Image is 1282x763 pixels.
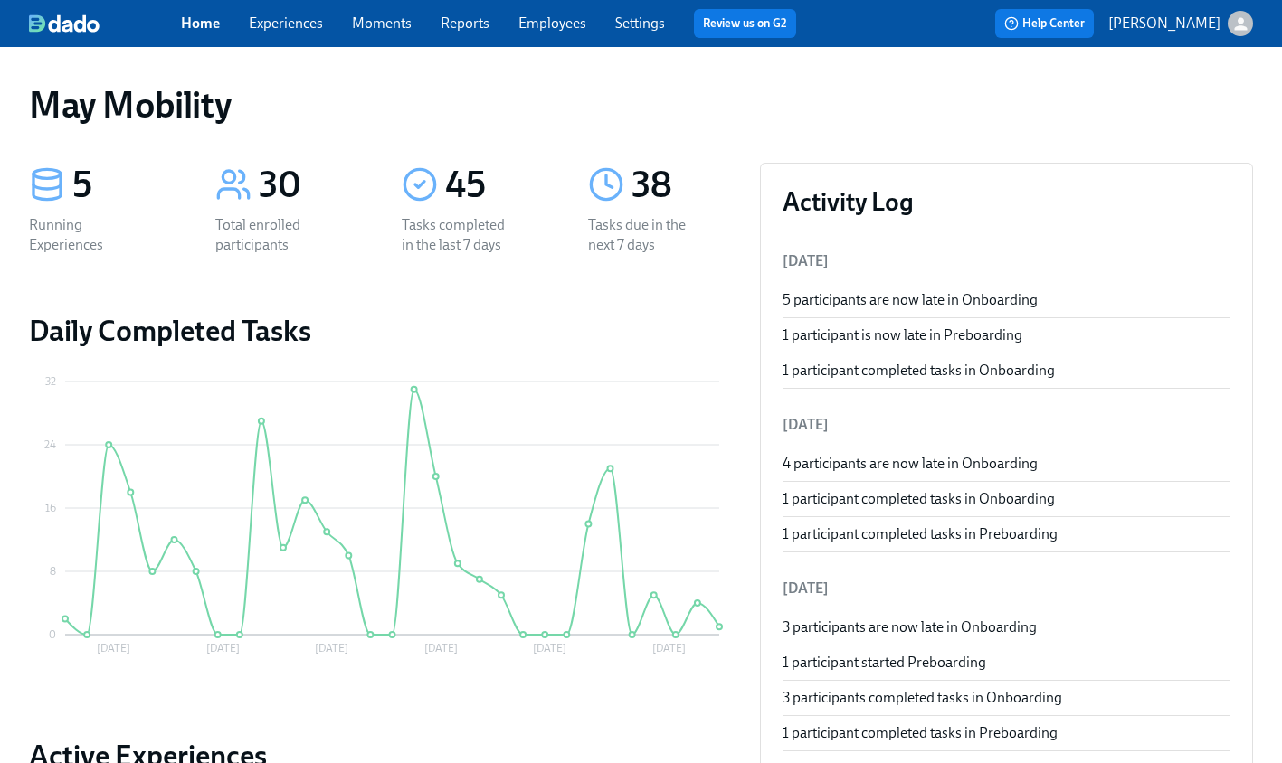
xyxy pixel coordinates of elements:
button: Review us on G2 [694,9,796,38]
img: dado [29,14,100,33]
tspan: [DATE] [652,642,686,655]
h2: Daily Completed Tasks [29,313,731,349]
span: Help Center [1004,14,1085,33]
tspan: [DATE] [424,642,458,655]
li: [DATE] [783,240,1230,283]
tspan: [DATE] [97,642,130,655]
a: Reports [441,14,489,32]
div: Total enrolled participants [215,215,331,255]
div: 1 participant is now late in Preboarding [783,325,1230,345]
a: Home [181,14,220,32]
li: [DATE] [783,403,1230,447]
div: 1 participant started Preboarding [783,653,1230,673]
a: Review us on G2 [703,14,787,33]
a: dado [29,14,181,33]
button: [PERSON_NAME] [1108,11,1253,36]
div: 38 [632,163,731,208]
tspan: 0 [49,628,56,641]
div: 4 participants are now late in Onboarding [783,454,1230,474]
div: Running Experiences [29,215,145,255]
tspan: 16 [45,502,56,514]
a: Experiences [249,14,323,32]
div: Tasks completed in the last 7 days [402,215,518,255]
div: 3 participants completed tasks in Onboarding [783,688,1230,708]
h3: Activity Log [783,185,1230,218]
div: 1 participant completed tasks in Onboarding [783,489,1230,509]
button: Help Center [995,9,1094,38]
div: 1 participant completed tasks in Preboarding [783,723,1230,743]
div: 5 [72,163,172,208]
tspan: [DATE] [206,642,240,655]
div: 1 participant completed tasks in Preboarding [783,524,1230,544]
li: [DATE] [783,567,1230,610]
div: 30 [259,163,358,208]
tspan: [DATE] [533,642,566,655]
div: 45 [445,163,545,208]
a: Settings [615,14,665,32]
tspan: [DATE] [315,642,348,655]
tspan: 8 [50,565,56,578]
div: 5 participants are now late in Onboarding [783,290,1230,310]
a: Moments [352,14,412,32]
div: Tasks due in the next 7 days [588,215,704,255]
tspan: 32 [45,375,56,388]
div: 1 participant completed tasks in Onboarding [783,361,1230,381]
h1: May Mobility [29,83,231,127]
div: 3 participants are now late in Onboarding [783,617,1230,637]
p: [PERSON_NAME] [1108,14,1220,33]
a: Employees [518,14,586,32]
tspan: 24 [44,438,56,451]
